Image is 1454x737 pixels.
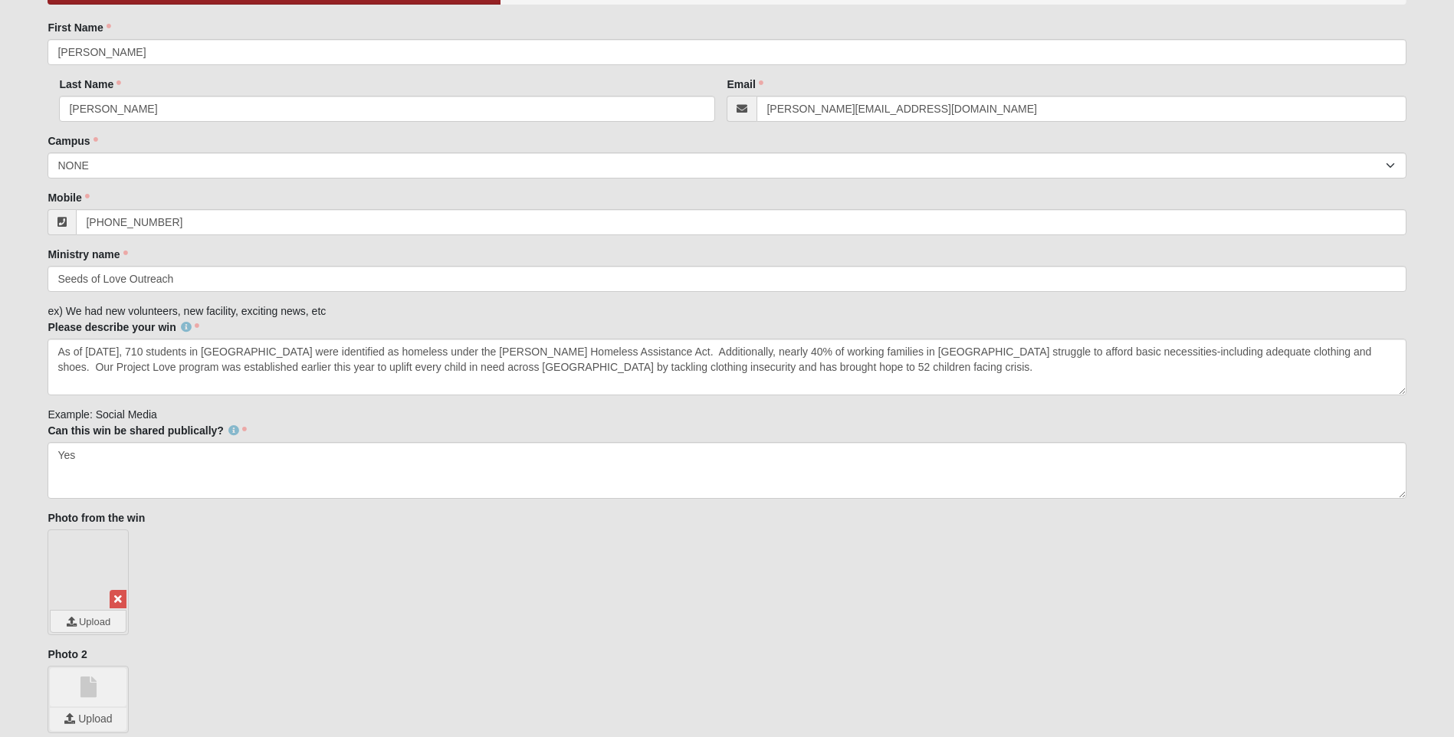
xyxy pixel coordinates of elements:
[727,77,763,92] label: Email
[48,319,199,335] label: Please describe your win
[48,423,247,438] label: Can this win be shared publically?
[48,20,110,35] label: First Name
[48,647,87,662] label: Photo 2
[48,510,145,526] label: Photo from the win
[48,190,89,205] label: Mobile
[59,77,121,92] label: Last Name
[48,247,127,262] label: Ministry name
[48,133,97,149] label: Campus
